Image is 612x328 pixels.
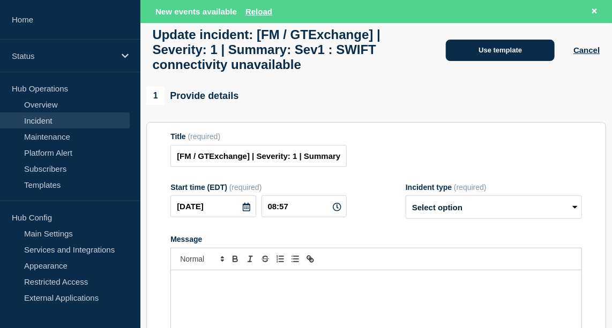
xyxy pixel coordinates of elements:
button: Toggle ordered list [273,253,288,265]
input: Title [170,145,347,167]
span: (required) [188,132,221,141]
span: Font size [175,253,228,265]
span: (required) [454,183,487,192]
button: Toggle bulleted list [288,253,303,265]
div: Provide details [146,87,238,105]
input: HH:MM [262,195,347,217]
h1: Update incident: [FM / GTExchange] | Severity: 1 | Summary: Sev1 : SWIFT connectivity unavailable [153,27,428,72]
span: 1 [146,87,165,105]
p: Status [12,51,115,60]
button: Toggle italic text [243,253,258,265]
input: YYYY-MM-DD [170,195,256,217]
button: Toggle link [303,253,318,265]
div: Message [170,235,582,243]
button: Toggle bold text [228,253,243,265]
span: New events available [155,7,237,16]
button: Reload [245,7,272,16]
select: Incident type [406,195,582,219]
button: Toggle strikethrough text [258,253,273,265]
div: Start time (EDT) [170,183,347,192]
button: Cancel [573,45,600,55]
button: Use template [446,40,555,61]
div: Incident type [406,183,582,192]
div: Title [170,132,347,141]
span: (required) [229,183,262,192]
